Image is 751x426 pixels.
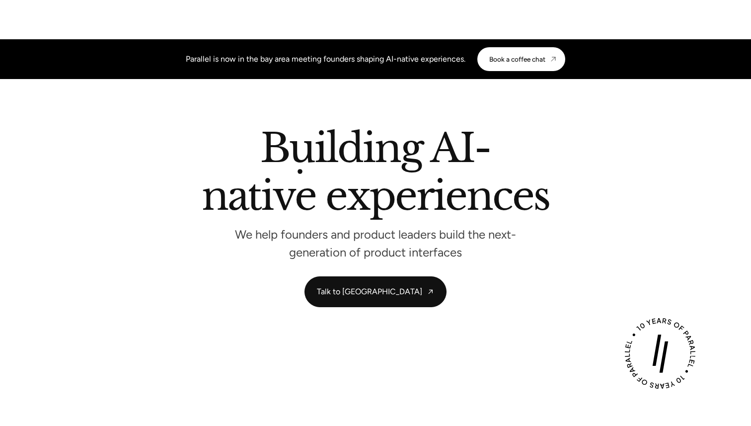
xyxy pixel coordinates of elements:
[489,55,545,63] div: Book a coffee chat
[92,129,659,220] h2: Building AI-native experiences
[186,53,465,65] div: Parallel is now in the bay area meeting founders shaping AI-native experiences.
[226,230,525,256] p: We help founders and product leaders build the next-generation of product interfaces
[549,55,557,63] img: CTA arrow image
[477,47,565,71] a: Book a coffee chat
